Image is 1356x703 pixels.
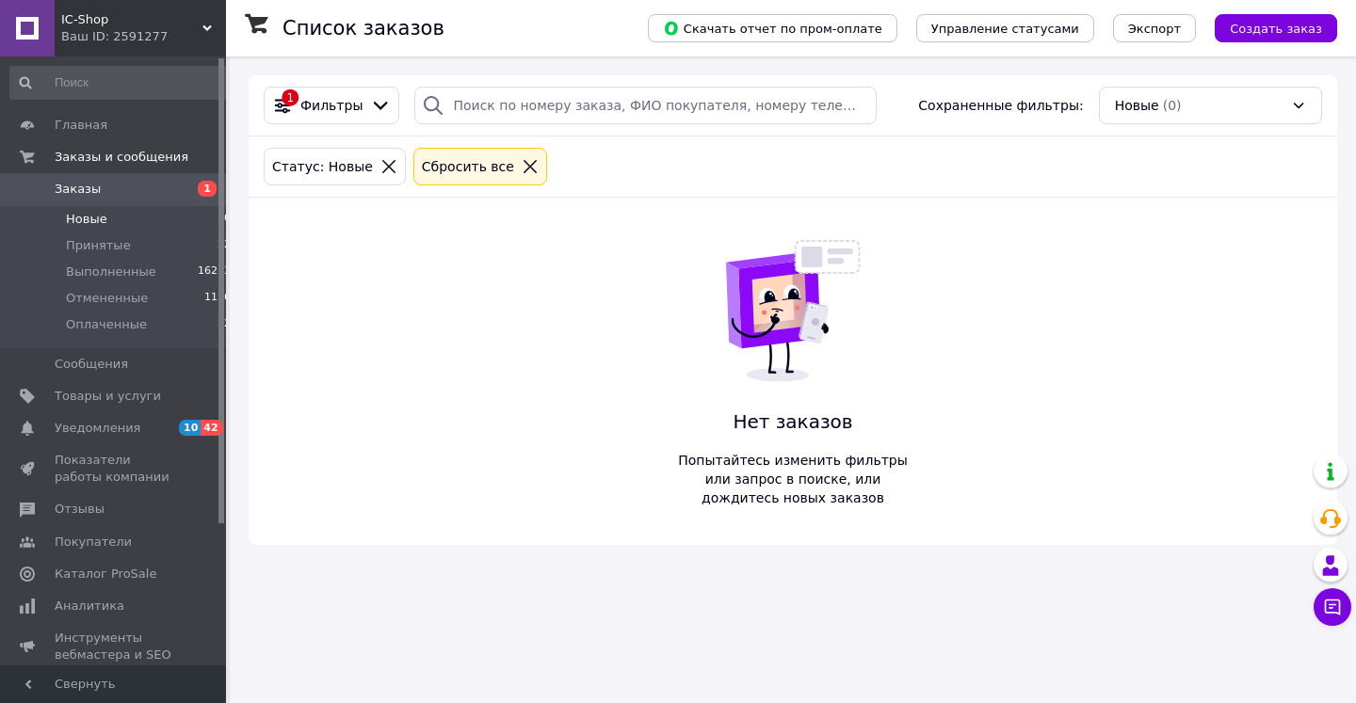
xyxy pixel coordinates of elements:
[418,156,518,177] div: Сбросить все
[414,87,877,124] input: Поиск по номеру заказа, ФИО покупателя, номеру телефона, Email, номеру накладной
[218,316,231,333] span: 22
[55,566,156,583] span: Каталог ProSale
[198,181,217,197] span: 1
[918,96,1083,115] span: Сохраненные фильтры:
[218,237,231,254] span: 22
[55,630,174,663] span: Инструменты вебмастера и SEO
[61,11,202,28] span: IC-Shop
[1196,20,1337,35] a: Создать заказ
[179,420,201,436] span: 10
[669,408,917,436] span: Нет заказов
[66,211,107,228] span: Новые
[282,17,444,40] h1: Список заказов
[663,20,882,37] span: Скачать отчет по пром-оплате
[204,290,231,307] span: 1126
[1314,588,1351,626] button: Чат с покупателем
[931,22,1079,36] span: Управление статусами
[916,14,1094,42] button: Управление статусами
[55,388,161,405] span: Товары и услуги
[66,237,131,254] span: Принятые
[669,451,917,507] span: Попытайтесь изменить фильтры или запрос в поиске, или дождитесь новых заказов
[55,420,140,437] span: Уведомления
[66,290,148,307] span: Отмененные
[66,264,156,280] span: Выполненные
[1163,98,1182,113] span: (0)
[55,149,188,166] span: Заказы и сообщения
[1113,14,1196,42] button: Экспорт
[1128,22,1181,36] span: Экспорт
[55,356,128,373] span: Сообщения
[300,96,363,115] span: Фильтры
[55,501,105,518] span: Отзывы
[268,156,377,177] div: Статус: Новые
[66,316,147,333] span: Оплаченные
[55,181,101,198] span: Заказы
[61,28,226,45] div: Ваш ID: 2591277
[55,534,132,551] span: Покупатели
[198,264,231,280] span: 16253
[1215,14,1337,42] button: Создать заказ
[55,452,174,486] span: Показатели работы компании
[55,117,107,134] span: Главная
[648,14,897,42] button: Скачать отчет по пром-оплате
[55,598,124,615] span: Аналитика
[1230,22,1322,36] span: Создать заказ
[224,211,231,228] span: 0
[201,420,222,436] span: 42
[9,66,233,100] input: Поиск
[1115,96,1159,115] span: Новые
